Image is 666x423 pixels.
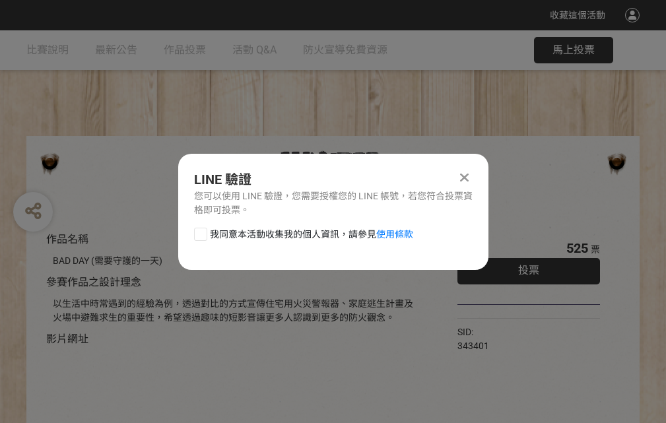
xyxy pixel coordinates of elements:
a: 使用條款 [376,229,413,240]
span: 馬上投票 [552,44,595,56]
div: 您可以使用 LINE 驗證，您需要授權您的 LINE 帳號，若您符合投票資格即可投票。 [194,189,473,217]
a: 活動 Q&A [232,30,277,70]
span: 參賽作品之設計理念 [46,276,141,288]
span: 作品投票 [164,44,206,56]
button: 馬上投票 [534,37,613,63]
span: SID: 343401 [457,327,489,351]
a: 最新公告 [95,30,137,70]
span: 防火宣導免費資源 [303,44,387,56]
span: 525 [566,240,588,256]
span: 最新公告 [95,44,137,56]
span: 活動 Q&A [232,44,277,56]
iframe: Facebook Share [492,325,558,339]
span: 作品名稱 [46,233,88,245]
a: 比賽說明 [26,30,69,70]
span: 比賽說明 [26,44,69,56]
span: 我同意本活動收集我的個人資訊，請參見 [210,228,413,242]
a: 防火宣導免費資源 [303,30,387,70]
div: 以生活中時常遇到的經驗為例，透過對比的方式宣傳住宅用火災警報器、家庭逃生計畫及火場中避難求生的重要性，希望透過趣味的短影音讓更多人認識到更多的防火觀念。 [53,297,418,325]
span: 投票 [518,264,539,277]
span: 票 [591,244,600,255]
span: 收藏這個活動 [550,10,605,20]
a: 作品投票 [164,30,206,70]
div: BAD DAY (需要守護的一天) [53,254,418,268]
div: LINE 驗證 [194,170,473,189]
span: 影片網址 [46,333,88,345]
